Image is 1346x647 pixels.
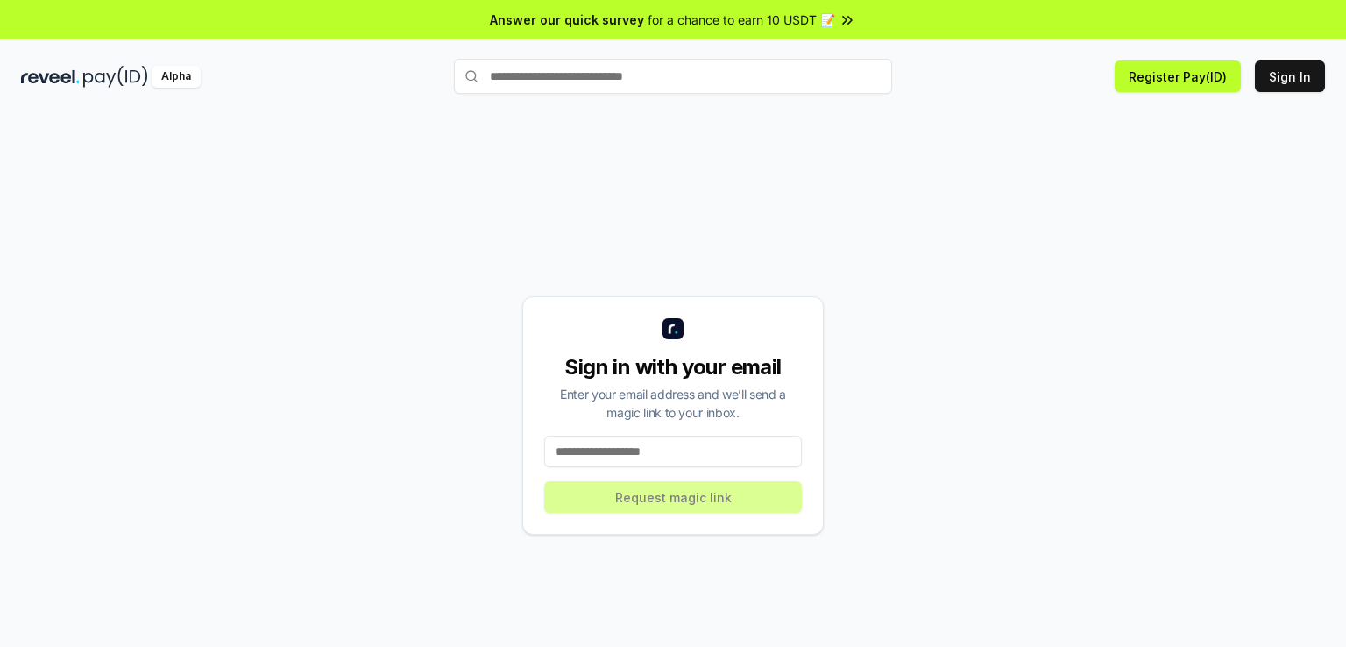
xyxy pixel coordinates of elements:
[490,11,644,29] span: Answer our quick survey
[152,66,201,88] div: Alpha
[83,66,148,88] img: pay_id
[544,385,802,422] div: Enter your email address and we’ll send a magic link to your inbox.
[662,318,684,339] img: logo_small
[21,66,80,88] img: reveel_dark
[648,11,835,29] span: for a chance to earn 10 USDT 📝
[1115,60,1241,92] button: Register Pay(ID)
[1255,60,1325,92] button: Sign In
[544,353,802,381] div: Sign in with your email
